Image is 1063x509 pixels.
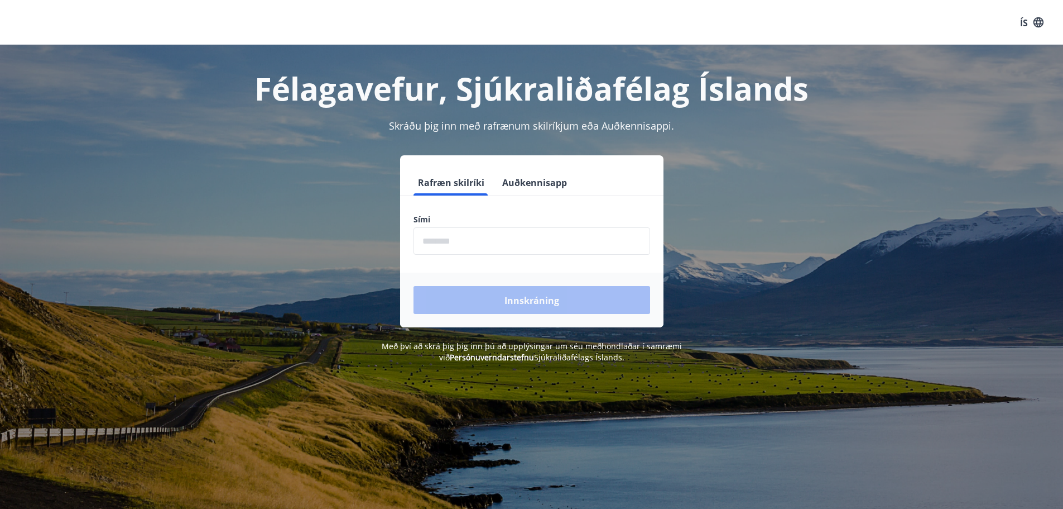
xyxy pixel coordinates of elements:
[450,352,534,363] a: Persónuverndarstefnu
[382,341,682,363] font: Með því að skrá þig þig inn þú að upplýsingar um séu meðhöndlaðar í samræmi við
[389,119,674,132] font: Skráðu þig inn með rafrænum skilríkjum eða Auðkennisappi.
[418,177,484,189] font: Rafræn skilríki
[1020,16,1028,28] font: ÍS
[413,214,430,225] font: Sími
[534,352,624,363] font: Sjúkraliðafélags Íslands.
[502,177,567,189] font: Auðkennisapp
[1014,12,1050,33] button: ÍS
[254,67,809,110] font: Félagavefur, Sjúkraliðafélag Íslands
